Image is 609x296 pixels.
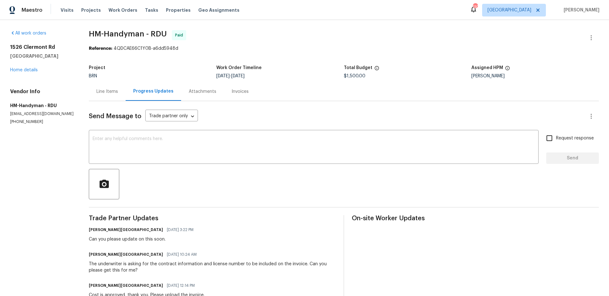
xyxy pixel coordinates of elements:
[89,30,167,38] span: HM-Handyman - RDU
[198,7,239,13] span: Geo Assignments
[473,4,477,10] div: 110
[344,74,365,78] span: $1,500.00
[89,46,112,51] b: Reference:
[344,66,372,70] h5: Total Budget
[10,44,74,50] h2: 1526 Clermont Rd
[216,66,262,70] h5: Work Order Timeline
[89,66,105,70] h5: Project
[352,215,599,222] span: On-site Worker Updates
[167,282,195,289] span: [DATE] 12:14 PM
[561,7,599,13] span: [PERSON_NAME]
[505,66,510,74] span: The hpm assigned to this work order.
[10,53,74,59] h5: [GEOGRAPHIC_DATA]
[10,102,74,109] h5: HM-Handyman - RDU
[374,66,379,74] span: The total cost of line items that have been proposed by Opendoor. This sum includes line items th...
[145,8,158,12] span: Tasks
[471,74,599,78] div: [PERSON_NAME]
[556,135,594,142] span: Request response
[145,111,198,122] div: Trade partner only
[10,31,46,35] a: All work orders
[10,119,74,125] p: [PHONE_NUMBER]
[89,261,336,273] div: The underwriter is asking for the contract information and license number to be included on the i...
[10,68,38,72] a: Home details
[81,7,101,13] span: Projects
[89,282,163,289] h6: [PERSON_NAME][GEOGRAPHIC_DATA]
[89,45,599,52] div: 4QDCAE66C1Y0B-a6dd5948d
[10,88,74,95] h4: Vendor Info
[96,88,118,95] div: Line Items
[471,66,503,70] h5: Assigned HPM
[167,227,193,233] span: [DATE] 3:22 PM
[216,74,230,78] span: [DATE]
[189,88,216,95] div: Attachments
[175,32,186,38] span: Paid
[167,251,197,258] span: [DATE] 10:24 AM
[89,113,141,119] span: Send Message to
[133,88,174,94] div: Progress Updates
[10,111,74,117] p: [EMAIL_ADDRESS][DOMAIN_NAME]
[108,7,137,13] span: Work Orders
[232,88,249,95] div: Invoices
[166,7,191,13] span: Properties
[231,74,245,78] span: [DATE]
[89,227,163,233] h6: [PERSON_NAME][GEOGRAPHIC_DATA]
[22,7,43,13] span: Maestro
[61,7,74,13] span: Visits
[488,7,531,13] span: [GEOGRAPHIC_DATA]
[89,236,197,242] div: Can you please update on this soon.
[89,74,97,78] span: BRN
[89,251,163,258] h6: [PERSON_NAME][GEOGRAPHIC_DATA]
[89,215,336,222] span: Trade Partner Updates
[216,74,245,78] span: -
